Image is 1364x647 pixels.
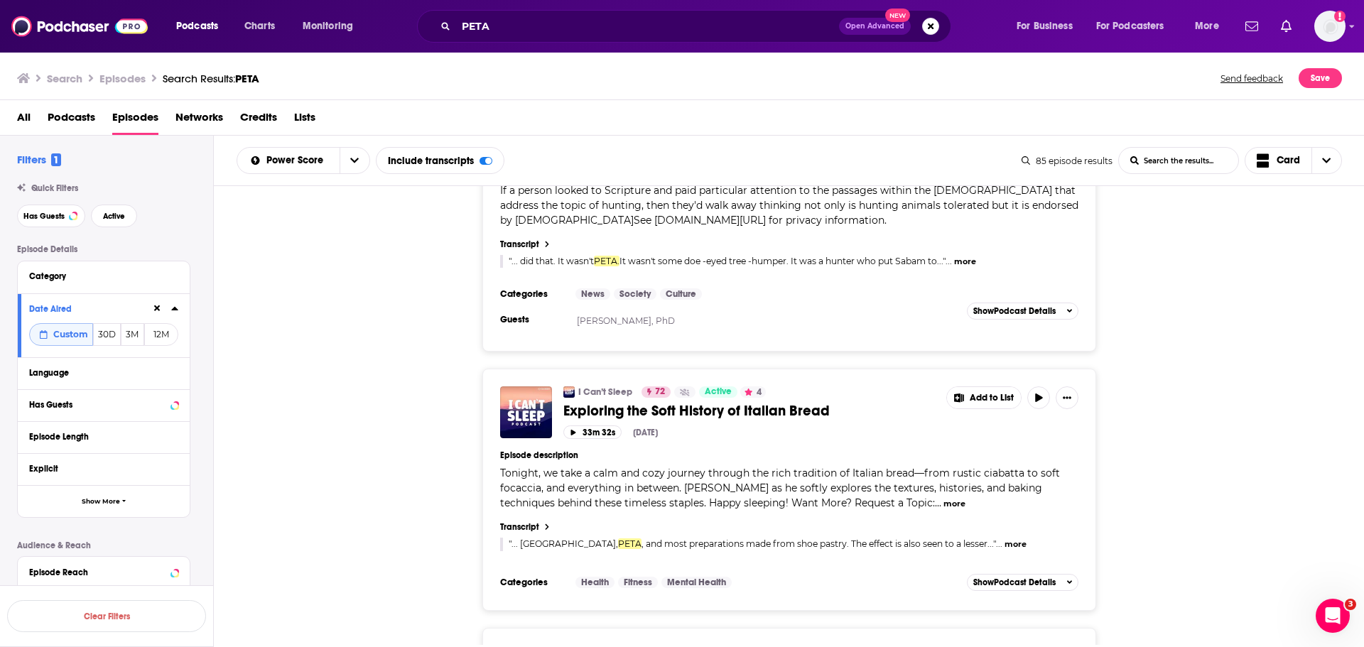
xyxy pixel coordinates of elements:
[144,323,178,346] button: 12M
[996,538,1002,549] span: ...
[655,385,665,399] span: 72
[500,577,564,588] h3: Categories
[340,148,369,173] button: open menu
[705,385,732,399] span: Active
[618,538,642,549] span: PETA
[740,386,766,398] button: 4
[642,538,993,549] span: , and most preparations made from shoe pastry. The effect is also seen to a lesser...
[93,323,121,346] button: 30D
[235,72,259,85] span: PETA
[29,562,178,580] button: Episode Reach
[845,23,904,30] span: Open Advanced
[500,522,539,532] h4: Transcript
[575,577,615,588] a: Health
[509,256,946,266] span: " "
[500,239,539,249] h4: Transcript
[500,386,552,438] img: Exploring the Soft History of Italian Bread
[1185,15,1237,38] button: open menu
[18,485,190,517] button: Show More
[509,538,996,549] span: " "
[943,498,965,510] button: more
[661,577,732,588] a: Mental Health
[82,498,120,506] span: Show More
[29,396,178,413] button: Has Guests
[29,271,169,281] div: Category
[456,15,839,38] input: Search podcasts, credits, & more...
[29,432,169,442] div: Episode Length
[29,428,178,445] button: Episode Length
[1314,11,1346,42] span: Logged in as WesBurdett
[112,106,158,135] span: Episodes
[29,464,169,474] div: Explicit
[266,156,328,165] span: Power Score
[967,303,1079,320] button: ShowPodcast Details
[619,256,943,266] span: It wasn't some doe -eyed tree -humper. It was a hunter who put Sabam to...
[970,393,1014,403] span: Add to List
[500,288,564,300] h3: Categories
[578,386,632,398] a: I Can’t Sleep
[29,267,178,285] button: Category
[1316,599,1350,633] iframe: Intercom live chat
[1240,14,1264,38] a: Show notifications dropdown
[11,13,148,40] img: Podchaser - Follow, Share and Rate Podcasts
[303,16,353,36] span: Monitoring
[509,538,996,549] a: "... [GEOGRAPHIC_DATA],PETA, and most preparations made from shoe pastry. The effect is also seen...
[240,106,277,135] a: Credits
[947,387,1021,408] button: Show More Button
[660,288,702,300] a: Culture
[1007,15,1090,38] button: open menu
[946,256,952,266] span: ...
[973,306,1056,316] span: Show Podcast Details
[633,428,658,437] div: [DATE]
[1314,11,1346,42] button: Show profile menu
[1334,11,1346,22] svg: Add a profile image
[935,496,941,509] span: ...
[29,304,142,314] div: Date Aired
[563,402,936,420] a: Exploring the Soft History of Italian Bread
[500,450,1078,460] h4: Episode description
[376,147,504,174] div: Include transcripts
[973,577,1056,587] span: Show Podcast Details
[509,256,946,266] a: "... did that. It wasn'tPETA.It wasn't some doe -eyed tree -humper. It was a hunter who put Sabam...
[166,15,237,38] button: open menu
[99,72,146,85] h3: Episodes
[563,386,575,398] a: I Can’t Sleep
[618,577,658,588] a: Fitness
[885,9,911,22] span: New
[500,467,1060,509] span: Tonight, we take a calm and cozy journey through the rich tradition of Italian bread—from rustic ...
[17,153,61,166] h2: Filters
[7,600,206,632] button: Clear Filters
[17,205,85,227] button: Has Guests
[48,106,95,135] a: Podcasts
[31,183,78,193] span: Quick Filters
[500,184,1078,227] span: If a person looked to Scripture and paid particular attention to the passages within the [DEMOGRA...
[29,400,166,410] div: Has Guests
[23,212,65,220] span: Has Guests
[29,567,166,577] div: Episode Reach
[500,522,1078,532] a: Transcript
[29,460,178,477] button: Explicit
[175,106,223,135] a: Networks
[839,18,911,35] button: Open AdvancedNew
[163,72,259,85] a: Search Results:PETA
[1195,16,1219,36] span: More
[1056,386,1078,409] button: Show More Button
[237,147,370,174] h2: Choose List sort
[103,212,125,220] span: Active
[29,323,93,346] button: Custom
[1245,147,1343,174] button: Choose View
[699,386,737,398] a: Active
[431,10,965,43] div: Search podcasts, credits, & more...
[17,244,190,254] p: Episode Details
[121,323,145,346] button: 3M
[29,368,169,378] div: Language
[176,16,218,36] span: Podcasts
[1022,156,1113,166] div: 85 episode results
[642,386,671,398] a: 72
[29,300,151,317] button: Date Aired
